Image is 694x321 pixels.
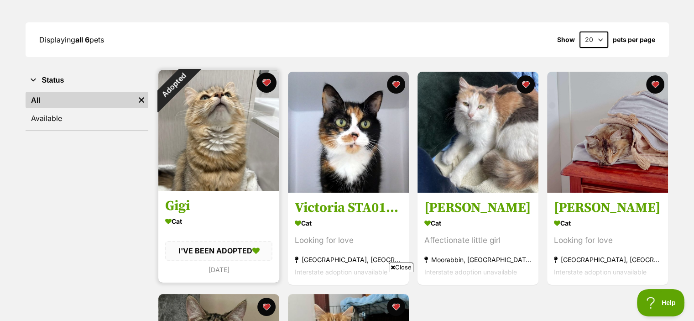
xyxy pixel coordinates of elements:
div: Status [26,90,148,130]
div: Affectionate little girl [424,235,532,247]
div: I'VE BEEN ADOPTED [165,242,272,261]
h3: [PERSON_NAME] [424,200,532,217]
div: Moorabbin, [GEOGRAPHIC_DATA] [424,254,532,266]
a: Victoria STA013946 Cat Looking for love [GEOGRAPHIC_DATA], [GEOGRAPHIC_DATA] Interstate adoption ... [288,193,409,285]
span: Displaying pets [39,35,104,44]
button: favourite [646,75,664,94]
div: Cat [554,217,661,230]
button: favourite [517,75,535,94]
span: Interstate adoption unavailable [295,268,387,276]
a: [PERSON_NAME] Cat Affectionate little girl Moorabbin, [GEOGRAPHIC_DATA] Interstate adoption unava... [417,193,538,285]
img: Ruth Russelton [417,72,538,193]
a: [PERSON_NAME] Cat Looking for love [GEOGRAPHIC_DATA], [GEOGRAPHIC_DATA] Interstate adoption unava... [547,193,668,285]
a: Gigi Cat I'VE BEEN ADOPTED [DATE] favourite [158,191,279,283]
div: Cat [295,217,402,230]
h3: Gigi [165,198,272,215]
div: [GEOGRAPHIC_DATA], [GEOGRAPHIC_DATA] [554,254,661,266]
span: Close [389,263,413,272]
strong: all 6 [75,35,89,44]
iframe: Help Scout Beacon - Open [637,289,685,316]
button: favourite [256,73,277,93]
button: favourite [387,75,405,94]
div: Cat [424,217,532,230]
span: Interstate adoption unavailable [554,268,647,276]
div: [DATE] [165,263,272,276]
a: Adopted [158,184,279,193]
a: Remove filter [135,92,148,108]
span: Interstate adoption unavailable [424,268,517,276]
div: Looking for love [554,235,661,247]
img: Gigi [158,70,279,191]
img: Maggie [547,72,668,193]
div: [GEOGRAPHIC_DATA], [GEOGRAPHIC_DATA] [295,254,402,266]
span: Show [557,36,575,43]
h3: Victoria STA013946 [295,200,402,217]
a: Available [26,110,148,126]
img: Victoria STA013946 [288,72,409,193]
h3: [PERSON_NAME] [554,200,661,217]
div: Cat [165,215,272,228]
button: Status [26,74,148,86]
iframe: Advertisement [181,275,513,316]
div: Adopted [146,58,200,112]
div: Looking for love [295,235,402,247]
label: pets per page [613,36,655,43]
a: All [26,92,135,108]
